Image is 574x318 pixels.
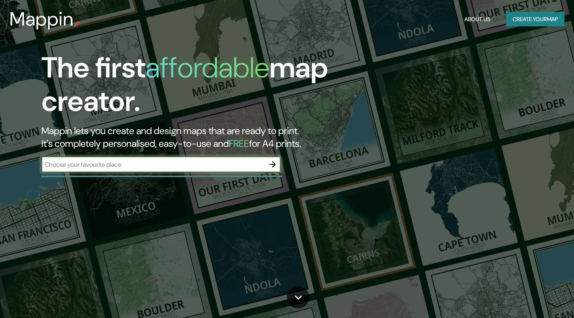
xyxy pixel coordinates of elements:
[74,21,80,27] img: mappin-pin
[145,49,269,86] h1: affordable
[41,51,328,124] h1: The first map creator.
[229,137,249,150] h5: FREE
[10,8,74,30] h3: Mappin
[461,12,493,27] button: About Us
[506,12,564,27] button: Create yourmap
[41,124,328,150] h2: Mappin lets you create and design maps that are ready to print. It's completely personalised, eas...
[41,160,265,169] input: Choose your favourite place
